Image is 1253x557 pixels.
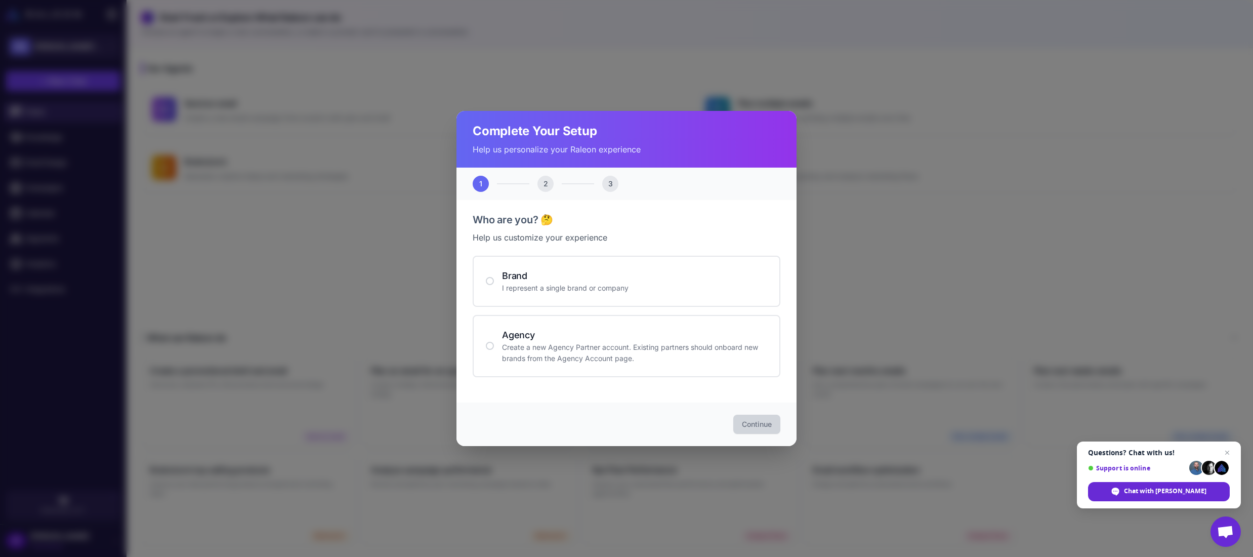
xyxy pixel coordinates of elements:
[602,176,618,192] div: 3
[537,176,554,192] div: 2
[1210,516,1241,547] div: Open chat
[1088,449,1230,457] span: Questions? Chat with us!
[473,143,780,155] p: Help us personalize your Raleon experience
[1088,482,1230,501] div: Chat with Raleon
[733,415,780,434] button: Continue
[502,269,767,283] h4: Brand
[1088,464,1186,472] span: Support is online
[1124,487,1206,496] span: Chat with [PERSON_NAME]
[1221,447,1233,459] span: Close chat
[742,419,772,429] span: Continue
[502,328,767,342] h4: Agency
[473,176,489,192] div: 1
[473,123,780,139] h2: Complete Your Setup
[502,283,767,294] p: I represent a single brand or company
[502,342,767,364] p: Create a new Agency Partner account. Existing partners should onboard new brands from the Agency ...
[473,212,780,227] h3: Who are you? 🤔
[473,231,780,244] p: Help us customize your experience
